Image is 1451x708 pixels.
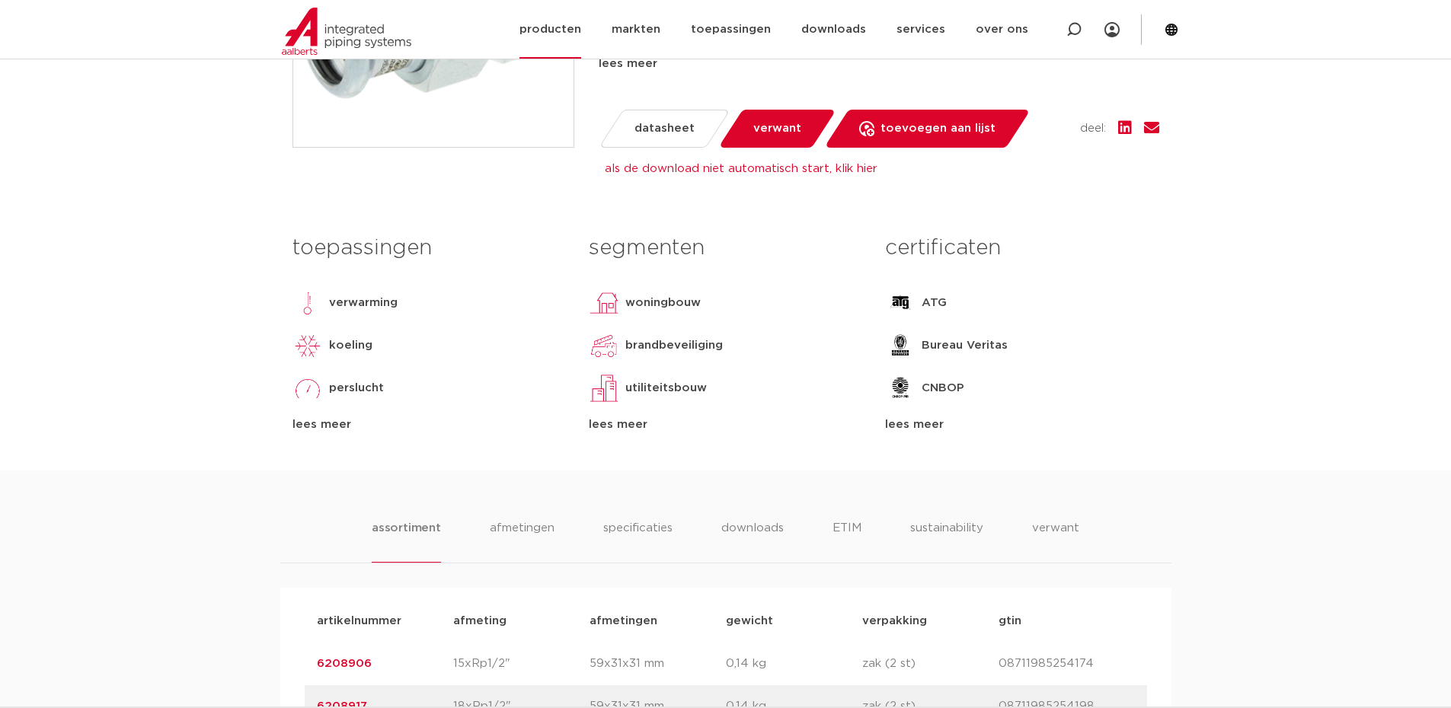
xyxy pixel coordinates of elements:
p: 0,14 kg [726,655,862,673]
h3: certificaten [885,233,1159,263]
li: verwant [1032,519,1079,563]
img: CNBOP [885,373,916,403]
p: koeling [329,336,372,355]
a: datasheet [598,110,730,148]
p: verwarming [329,294,398,312]
p: Bureau Veritas [922,336,1008,355]
p: afmeting [453,612,590,630]
span: datasheet [634,116,695,141]
li: assortiment [372,519,441,563]
p: woningbouw [625,294,701,312]
div: lees meer [292,416,566,434]
li: downloads [721,519,784,563]
h3: segmenten [589,233,862,263]
p: 59x31x31 mm [590,655,726,673]
p: gewicht [726,612,862,630]
li: ETIM [833,519,861,563]
div: lees meer [885,416,1159,434]
img: koeling [292,330,323,361]
p: 15xRp1/2" [453,655,590,673]
p: zak (2 st) [862,655,999,673]
p: afmetingen [590,612,726,630]
li: specificaties [603,519,673,563]
img: brandbeveiliging [589,330,619,361]
span: verwant [753,116,801,141]
p: artikelnummer [317,612,453,630]
img: ATG [885,288,916,318]
img: woningbouw [589,288,619,318]
h3: toepassingen [292,233,566,263]
p: utiliteitsbouw [625,379,707,397]
li: sustainability [910,519,983,563]
p: gtin [999,612,1135,630]
a: 6208906 [317,658,372,669]
p: verpakking [862,612,999,630]
div: lees meer [599,55,1159,73]
img: utiliteitsbouw [589,373,619,403]
img: Bureau Veritas [885,330,916,361]
a: verwant [718,110,836,148]
p: ATG [922,294,947,312]
p: perslucht [329,379,384,397]
p: brandbeveiliging [625,336,723,355]
div: lees meer [589,416,862,434]
li: afmetingen [490,519,555,563]
img: verwarming [292,288,323,318]
a: als de download niet automatisch start, klik hier [605,163,877,174]
p: 08711985254174 [999,655,1135,673]
img: perslucht [292,373,323,403]
span: deel: [1080,120,1106,138]
span: toevoegen aan lijst [881,116,996,141]
p: CNBOP [922,379,964,397]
